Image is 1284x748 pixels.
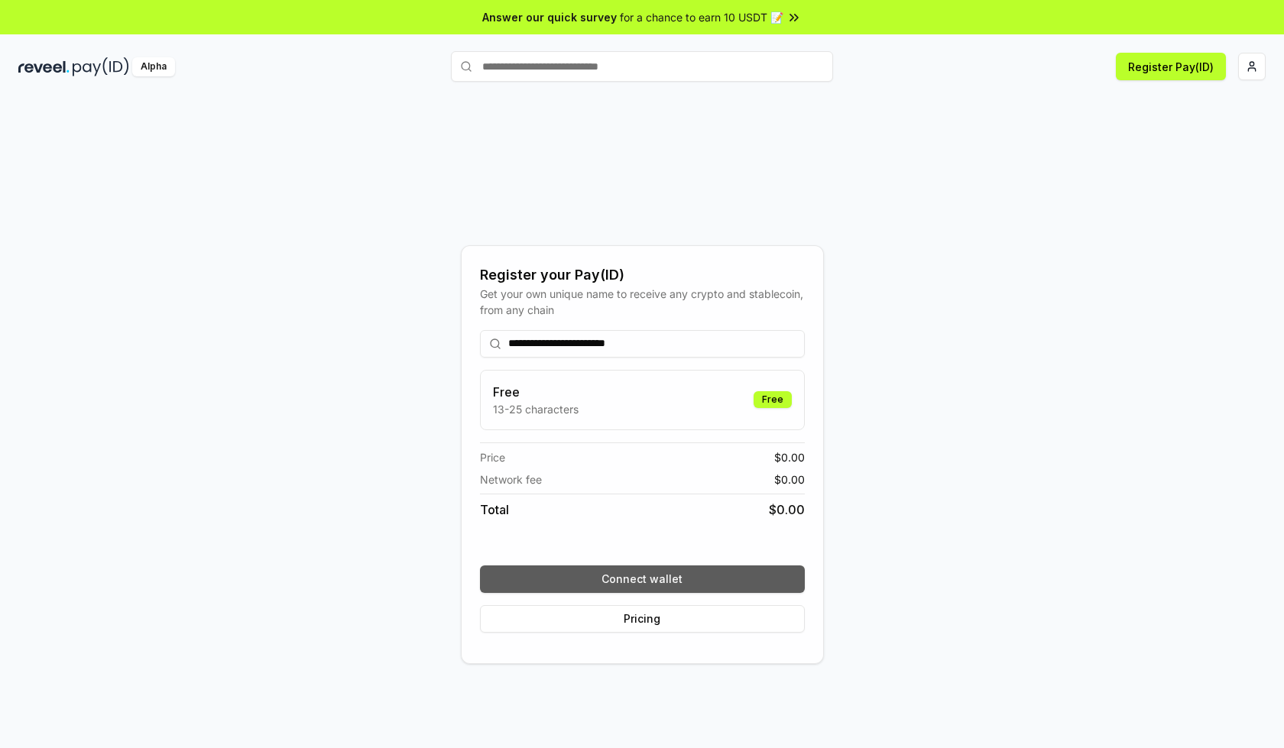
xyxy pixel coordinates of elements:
span: Network fee [480,471,542,487]
span: Answer our quick survey [482,9,617,25]
div: Free [754,391,792,408]
img: reveel_dark [18,57,70,76]
span: Price [480,449,505,465]
button: Connect wallet [480,565,805,593]
span: $ 0.00 [774,449,805,465]
span: for a chance to earn 10 USDT 📝 [620,9,783,25]
div: Register your Pay(ID) [480,264,805,286]
span: $ 0.00 [769,500,805,519]
span: $ 0.00 [774,471,805,487]
p: 13-25 characters [493,401,579,417]
h3: Free [493,383,579,401]
button: Register Pay(ID) [1116,53,1226,80]
span: Total [480,500,509,519]
div: Get your own unique name to receive any crypto and stablecoin, from any chain [480,286,805,318]
button: Pricing [480,605,805,633]
div: Alpha [132,57,175,76]
img: pay_id [73,57,129,76]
